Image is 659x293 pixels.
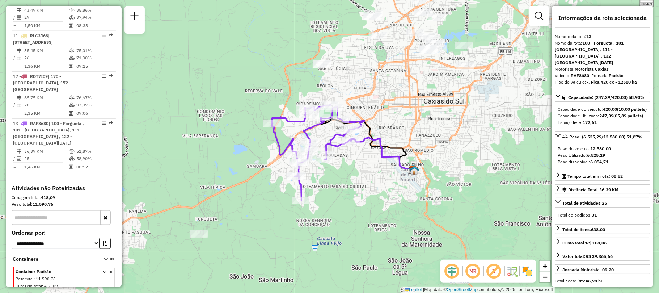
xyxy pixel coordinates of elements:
[599,187,618,192] span: 36,39 KM
[555,198,650,208] a: Total de atividades:25
[13,33,53,45] span: 11 -
[13,163,17,171] td: =
[76,63,113,70] td: 09:15
[569,134,642,139] span: Peso: (6.525,29/12.580,00) 51,87%
[30,33,48,38] span: RLC3J68
[555,33,650,40] div: Número da rota:
[558,146,611,151] span: Peso do veículo:
[543,261,548,271] span: +
[34,276,35,281] span: :
[419,45,438,52] div: Atividade não roteirizada - BAR DO CASEMIRO
[13,110,17,117] td: =
[423,287,424,292] span: |
[590,146,611,151] strong: 12.580,00
[590,159,608,164] strong: 6.054,71
[485,263,503,280] span: Exibir rótulo
[428,13,446,21] div: Atividade não roteirizada - MERCADO VITORIO III
[586,34,591,39] strong: 13
[313,60,331,68] div: Atividade não roteirizada - SANTO ANDRE MELLO
[555,184,650,194] a: Distância Total:36,39 KM
[603,106,617,112] strong: 420,00
[17,56,21,60] i: Total de Atividades
[555,92,650,102] a: Capacidade: (247,39/420,00) 58,90%
[562,226,605,233] div: Total de itens:
[69,156,75,161] i: % de utilização da cubagem
[575,66,609,72] strong: Motorista Caxias
[414,9,432,16] div: Atividade não roteirizada - FERNANDA MICHELE DA SILVA MOLON
[558,152,647,159] div: Peso Utilizado:
[363,13,381,20] div: Atividade não roteirizada - DOUGLAS DOSSIATI
[24,110,69,117] td: 2,35 KM
[586,79,637,85] strong: F. Fixa 420 cx - 12580 kg
[540,272,550,282] a: Zoom out
[543,272,548,281] span: −
[76,22,113,29] td: 08:38
[562,200,607,206] span: Total de atividades:
[555,72,650,79] div: Veículo:
[532,9,546,23] a: Exibir filtros
[41,195,55,200] strong: 418,09
[69,24,73,28] i: Tempo total em rota
[558,113,647,119] div: Capacidade Utilizada:
[76,163,113,171] td: 08:52
[76,47,113,54] td: 75,01%
[99,238,111,249] button: Ordem crescente
[406,29,424,36] div: Atividade não roteirizada - VP BUIR
[562,187,618,193] div: Distância Total:
[44,284,58,289] span: 418,09
[13,54,17,62] td: /
[69,64,73,68] i: Tempo total em rota
[17,96,21,100] i: Distância Total
[13,74,71,92] span: 12 -
[591,227,605,232] strong: 638,00
[42,284,43,289] span: :
[13,121,84,146] span: | 100 - Forgueta , 101 - [GEOGRAPHIC_DATA], 111 - [GEOGRAPHIC_DATA] , 132 - [GEOGRAPHIC_DATA][DATE]
[586,278,603,284] strong: 46,98 hL
[455,42,473,49] div: Atividade não roteirizada - 1970 GASTRONOMIA COMERCIO DE ALIMENTOS E
[364,10,383,17] div: Atividade não roteirizada - 59.960.816 JHONATAN ZANROSSO PEREIRA
[586,240,607,246] strong: R$ 108,06
[409,165,418,175] img: CDD Caxias
[423,35,441,43] div: Atividade não roteirizada - MERCAGGIO - MINIMERC
[13,101,17,109] td: /
[562,267,614,273] div: Jornada Motorista: 09:20
[456,62,474,70] div: Atividade não roteirizada - MERCADO DALLEGRAVE
[12,201,116,208] div: Peso total:
[76,101,113,109] td: 93,09%
[558,212,647,218] div: Total de pedidos:
[76,110,113,117] td: 09:06
[24,63,69,70] td: 1,36 KM
[555,209,650,221] div: Total de atividades:25
[583,120,597,125] strong: 172,61
[617,106,647,112] strong: (10,00 pallets)
[17,8,21,12] i: Distância Total
[12,194,116,201] div: Cubagem total:
[555,79,650,85] div: Tipo do veículo:
[555,103,650,129] div: Capacidade: (247,39/420,00) 58,90%
[419,47,437,54] div: Atividade não roteirizada - BRUNO TRENTIN MOLON
[599,113,613,118] strong: 247,39
[24,47,69,54] td: 35,45 KM
[16,268,94,275] span: Container Padrão
[127,9,142,25] a: Nova sessão e pesquisa
[506,265,518,277] img: Fluxo de ruas
[405,287,422,292] a: Leaflet
[586,254,613,259] strong: R$ 39.365,66
[69,111,73,116] i: Tempo total em rota
[17,15,21,20] i: Total de Atividades
[555,66,650,72] div: Motorista:
[13,14,17,21] td: /
[69,165,73,169] i: Tempo total em rota
[33,201,53,207] strong: 11.590,76
[13,74,71,92] span: | 170 - [GEOGRAPHIC_DATA], 172 - [GEOGRAPHIC_DATA]
[69,15,75,20] i: % de utilização da cubagem
[555,171,650,181] a: Tempo total em rota: 08:52
[190,230,208,238] div: Atividade não roteirizada - VAREJO FORQUETA
[24,155,69,162] td: 25
[592,212,597,218] strong: 31
[562,240,607,246] div: Custo total:
[13,22,17,29] td: =
[30,121,48,126] span: RAF8680
[69,149,75,154] i: % de utilização do peso
[568,95,645,100] span: Capacidade: (247,39/420,00) 58,90%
